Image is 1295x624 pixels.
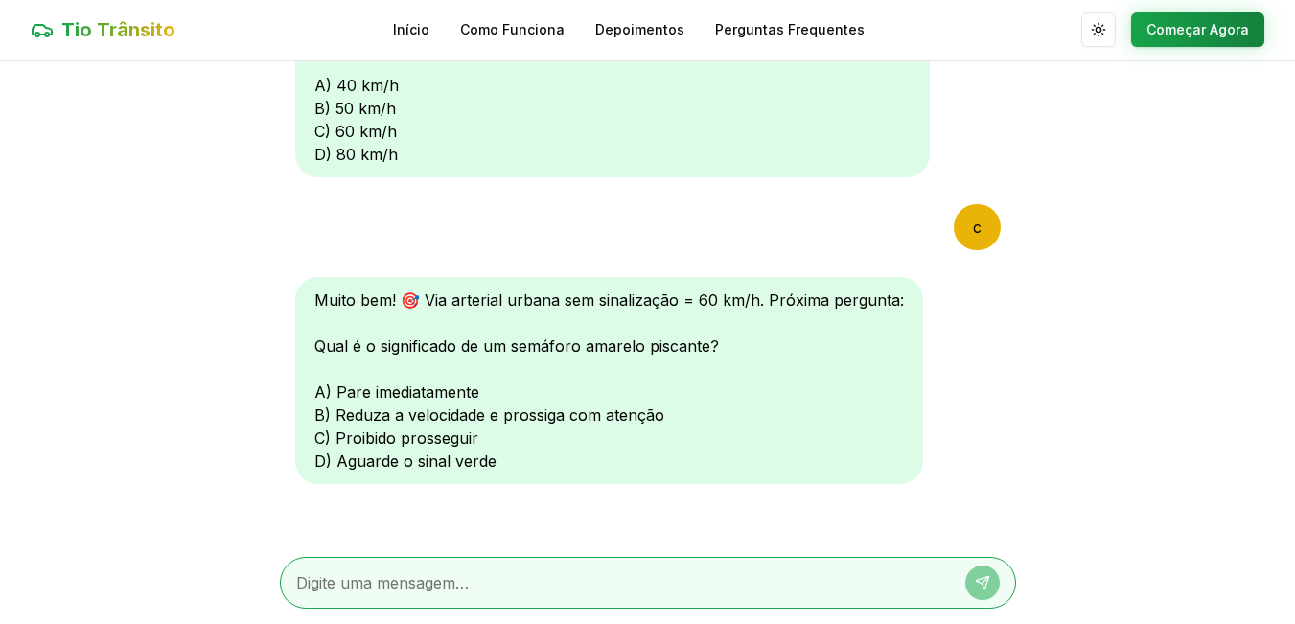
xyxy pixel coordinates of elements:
[31,16,175,43] a: Tio Trânsito
[393,20,429,39] a: Início
[595,20,684,39] a: Depoimentos
[715,20,865,39] a: Perguntas Frequentes
[954,204,1001,250] div: c
[295,277,923,484] div: Muito bem! 🎯 Via arterial urbana sem sinalização = 60 km/h. Próxima pergunta: Qual é o significad...
[460,20,565,39] a: Como Funciona
[1131,12,1264,47] button: Começar Agora
[61,16,175,43] span: Tio Trânsito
